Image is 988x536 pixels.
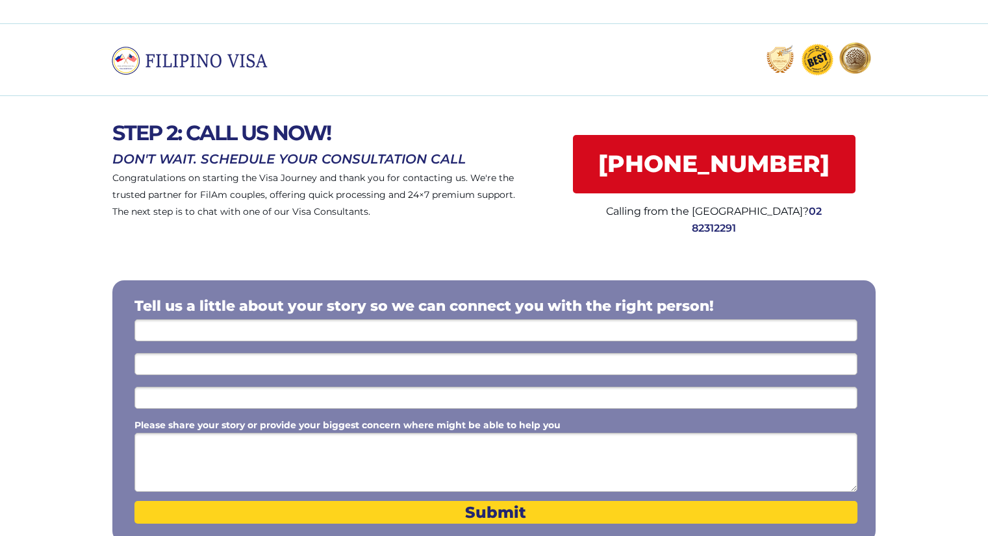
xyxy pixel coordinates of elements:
span: Please share your story or provide your biggest concern where might be able to help you [134,419,561,431]
span: STEP 2: CALL US NOW! [112,120,331,145]
span: [PHONE_NUMBER] [573,150,855,178]
span: Calling from the [GEOGRAPHIC_DATA]? [606,205,809,217]
span: Congratulations on starting the Visa Journey and thank you for contacting us. We're the trusted p... [112,172,515,217]
span: Submit [134,503,857,522]
span: DON'T WAIT. SCHEDULE YOUR CONSULTATION CALL [112,151,466,167]
button: Submit [134,501,857,524]
a: [PHONE_NUMBER] [573,135,855,193]
span: Tell us a little about your story so we can connect you with the right person! [134,297,714,315]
